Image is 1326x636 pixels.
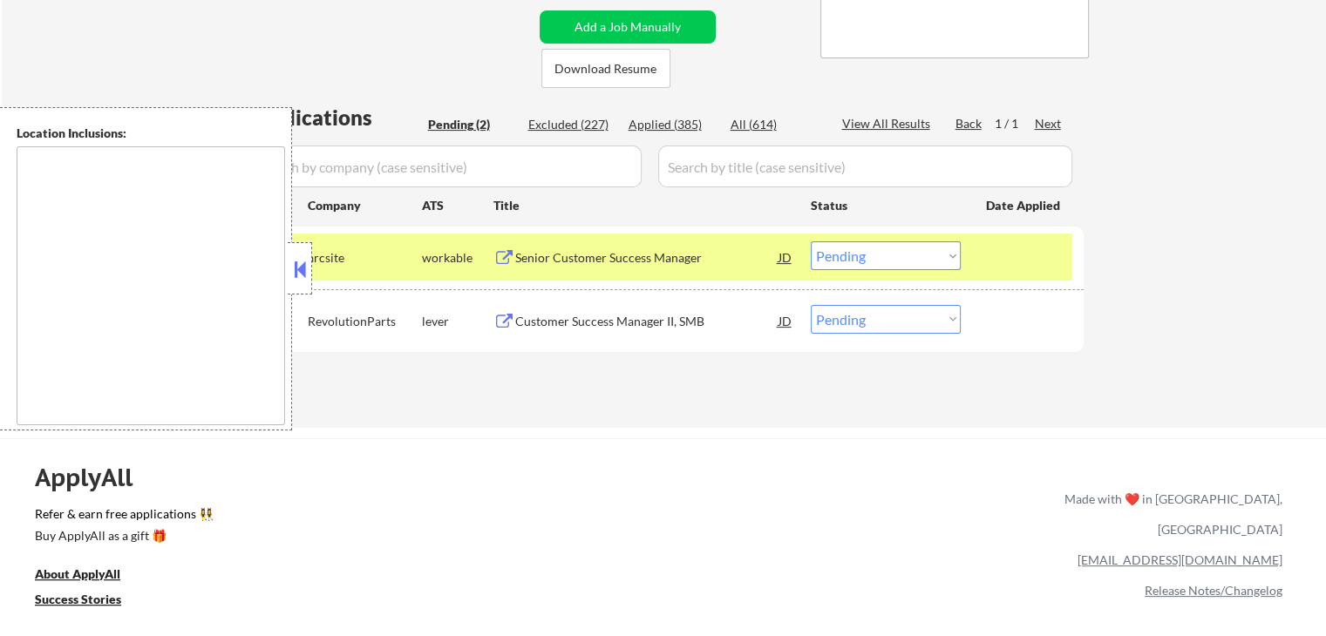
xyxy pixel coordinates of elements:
[249,145,642,187] input: Search by company (case sensitive)
[35,463,153,492] div: ApplyAll
[35,530,209,542] div: Buy ApplyAll as a gift 🎁
[422,313,493,330] div: lever
[515,249,779,267] div: Senior Customer Success Manager
[528,116,615,133] div: Excluded (227)
[811,189,961,220] div: Status
[777,305,794,336] div: JD
[986,197,1063,214] div: Date Applied
[35,565,145,586] a: About ApplyAll
[842,115,935,132] div: View All Results
[308,249,422,267] div: arcsite
[955,115,983,132] div: Back
[541,49,670,88] button: Download Resume
[731,116,818,133] div: All (614)
[515,313,779,330] div: Customer Success Manager II, SMB
[1057,484,1282,545] div: Made with ❤️ in [GEOGRAPHIC_DATA], [GEOGRAPHIC_DATA]
[428,116,515,133] div: Pending (2)
[422,197,493,214] div: ATS
[493,197,794,214] div: Title
[629,116,716,133] div: Applied (385)
[35,566,120,581] u: About ApplyAll
[1145,583,1282,598] a: Release Notes/Changelog
[308,197,422,214] div: Company
[249,107,422,128] div: Applications
[777,241,794,273] div: JD
[35,526,209,548] a: Buy ApplyAll as a gift 🎁
[17,125,285,142] div: Location Inclusions:
[35,590,145,612] a: Success Stories
[995,115,1035,132] div: 1 / 1
[1035,115,1063,132] div: Next
[658,145,1072,187] input: Search by title (case sensitive)
[308,313,422,330] div: RevolutionParts
[1078,552,1282,567] a: [EMAIL_ADDRESS][DOMAIN_NAME]
[35,592,121,606] u: Success Stories
[540,10,716,44] button: Add a Job Manually
[35,508,700,526] a: Refer & earn free applications 👯‍♀️
[422,249,493,267] div: workable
